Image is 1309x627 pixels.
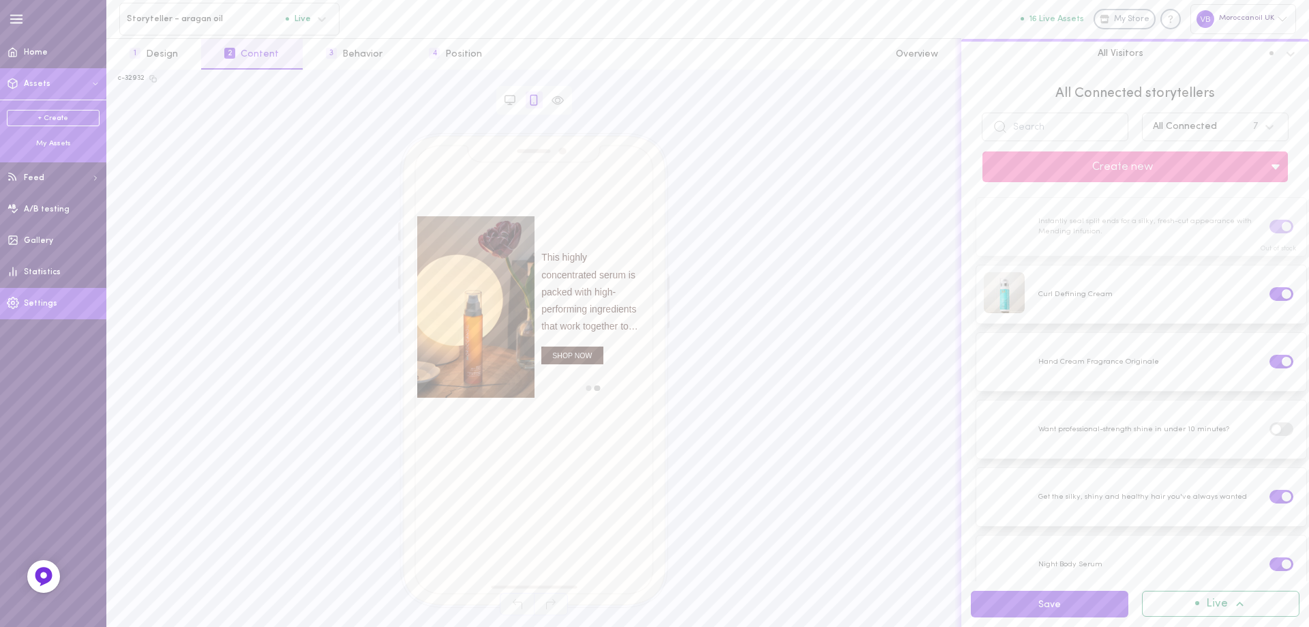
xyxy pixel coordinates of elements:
[541,347,603,364] span: SHOP NOW
[1261,246,1296,252] div: Out of stock
[1206,598,1228,610] span: Live
[593,384,602,393] div: move to slide 2
[106,39,201,70] button: 1Design
[127,14,286,24] span: Storyteller - aragan oil
[1021,14,1084,23] button: 16 Live Assets
[201,39,302,70] button: 2Content
[1153,122,1217,132] div: All Connected
[7,138,100,149] div: My Assets
[1114,14,1149,26] span: My Store
[118,74,145,83] div: c-32932
[326,48,337,59] span: 3
[130,48,140,59] span: 1
[24,48,48,57] span: Home
[1098,47,1143,59] span: All Visitors
[541,249,644,335] span: This highly concentrated serum is packed with high-performing ingredients that work together to f...
[534,593,568,615] span: Redo
[1142,591,1299,617] button: Live
[24,174,44,182] span: Feed
[1094,9,1156,29] a: My Store
[982,84,1289,103] span: All Connected storytellers
[303,39,406,70] button: 3Behavior
[286,14,311,23] span: Live
[24,300,57,308] span: Settings
[982,151,1263,182] button: Create new
[1190,4,1296,33] div: Moroccanoil UK
[971,591,1128,617] button: Save
[33,566,54,587] img: Feedback Button
[584,384,593,393] div: move to slide 1
[24,205,70,214] span: A/B testing
[429,48,440,59] span: 4
[1021,14,1094,24] a: 16 Live Assets
[24,268,61,276] span: Statistics
[500,593,534,615] span: Undo
[406,39,505,70] button: 4Position
[1253,120,1258,134] span: 7
[7,110,100,126] a: + Create
[1160,9,1181,29] div: Knowledge center
[224,48,235,59] span: 2
[24,237,53,245] span: Gallery
[982,113,1128,141] input: Search
[873,39,961,70] button: Overview
[24,80,50,88] span: Assets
